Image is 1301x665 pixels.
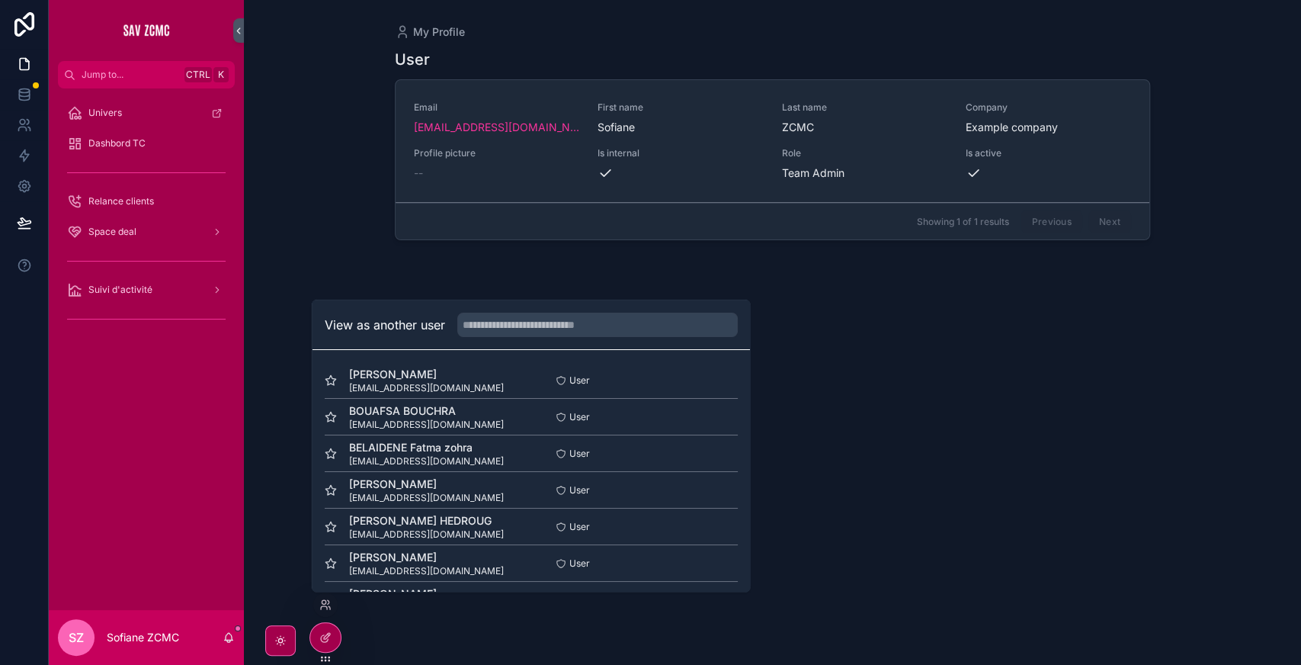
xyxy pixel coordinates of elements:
span: [PERSON_NAME] [349,586,504,601]
span: User [569,520,590,532]
span: BELAIDENE Fatma zohra [349,439,504,455]
span: [EMAIL_ADDRESS][DOMAIN_NAME] [349,418,504,430]
span: [EMAIL_ADDRESS][DOMAIN_NAME] [349,528,504,540]
span: BOUAFSA BOUCHRA [349,403,504,418]
a: Relance clients [58,188,235,215]
span: [EMAIL_ADDRESS][DOMAIN_NAME] [349,381,504,394]
span: User [569,483,590,496]
span: [PERSON_NAME] HEDROUG [349,512,504,528]
span: K [215,69,227,81]
span: [PERSON_NAME] [349,476,504,491]
span: Email [414,101,579,114]
span: Last name [782,101,947,114]
span: Company [966,101,1131,114]
a: Space deal [58,218,235,246]
span: Sofiane [598,120,763,135]
p: Sofiane ZCMC [107,630,179,645]
span: User [569,374,590,386]
span: Showing 1 of 1 results [916,216,1008,228]
a: Suivi d'activité [58,276,235,304]
span: Is active [966,147,1131,159]
span: Univers [88,107,122,119]
span: [PERSON_NAME] [349,549,504,564]
span: First name [598,101,763,114]
span: Relance clients [88,195,154,207]
h2: View as another user [325,316,445,334]
a: My Profile [395,24,465,40]
a: Univers [58,99,235,127]
span: -- [414,165,423,181]
a: Dashbord TC [58,130,235,157]
a: Email[EMAIL_ADDRESS][DOMAIN_NAME]First nameSofianeLast nameZCMCCompanyExample companyProfile pict... [396,80,1149,203]
span: Profile picture [414,147,579,159]
span: Space deal [88,226,136,238]
img: App logo [122,18,171,43]
span: [EMAIL_ADDRESS][DOMAIN_NAME] [349,491,504,503]
span: Jump to... [82,69,178,81]
a: [EMAIL_ADDRESS][DOMAIN_NAME] [414,120,579,135]
span: Example company [966,120,1058,135]
span: Suivi d'activité [88,284,152,296]
span: Role [782,147,947,159]
span: User [569,557,590,569]
div: scrollable content [49,88,244,351]
span: [EMAIL_ADDRESS][DOMAIN_NAME] [349,455,504,467]
span: Ctrl [184,67,212,82]
button: Jump to...CtrlK [58,61,235,88]
span: Dashbord TC [88,137,146,149]
span: SZ [69,628,84,647]
span: [PERSON_NAME] [349,366,504,381]
h1: User [395,49,430,70]
span: ZCMC [782,120,947,135]
span: My Profile [413,24,465,40]
span: User [569,447,590,459]
span: User [569,410,590,422]
span: [EMAIL_ADDRESS][DOMAIN_NAME] [349,564,504,577]
span: Is internal [598,147,763,159]
span: Team Admin [782,165,844,181]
